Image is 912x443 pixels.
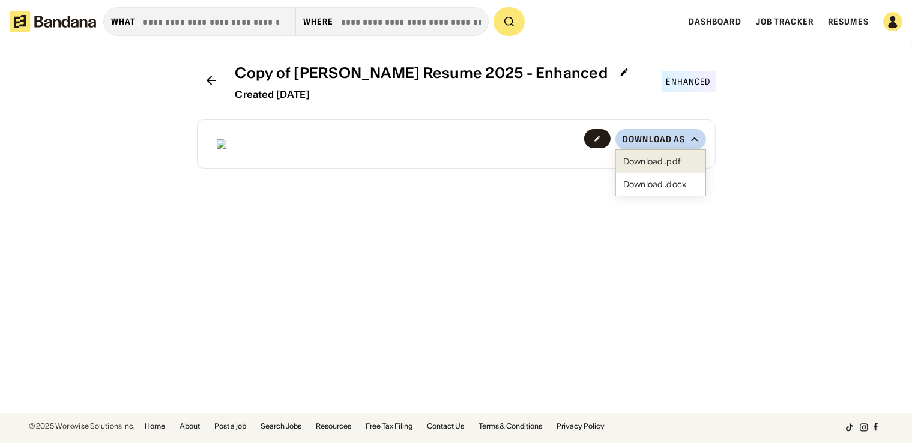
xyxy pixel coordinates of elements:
[145,423,165,430] a: Home
[756,16,814,27] a: Job Tracker
[828,16,869,27] a: Resumes
[662,71,716,92] div: Enhanced
[10,11,96,32] img: Bandana logotype
[366,423,412,430] a: Free Tax Filing
[214,423,246,430] a: Post a job
[303,16,334,27] div: Where
[316,423,351,430] a: Resources
[557,423,605,430] a: Privacy Policy
[689,16,741,27] a: Dashboard
[29,423,135,430] div: © 2025 Workwise Solutions Inc.
[623,180,698,188] div: Download .docx
[235,89,637,100] div: Created [DATE]
[623,134,685,145] div: Download as
[180,423,200,430] a: About
[217,139,296,149] img: resumePreview
[427,423,464,430] a: Contact Us
[479,423,543,430] a: Terms & Conditions
[261,423,301,430] a: Search Jobs
[235,65,608,82] div: Copy of [PERSON_NAME] Resume 2025 - Enhanced
[623,157,698,166] div: Download .pdf
[111,16,136,27] div: what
